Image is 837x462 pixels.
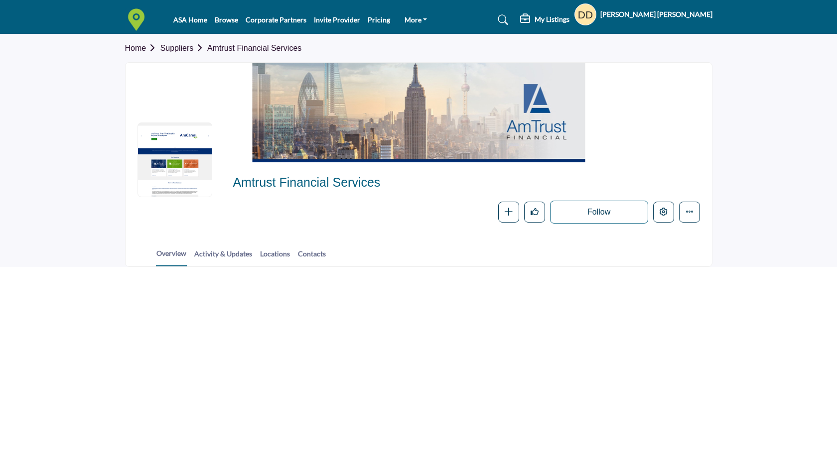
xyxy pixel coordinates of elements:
[398,13,434,27] a: More
[160,44,207,52] a: Suppliers
[679,202,700,223] button: More details
[600,9,712,19] h5: [PERSON_NAME] [PERSON_NAME]
[156,248,187,266] a: Overview
[653,202,674,223] button: Edit company
[488,12,515,28] a: Search
[535,15,569,24] h5: My Listings
[215,15,238,24] a: Browse
[314,15,360,24] a: Invite Provider
[574,3,596,25] button: Show hide supplier dropdown
[260,248,290,266] a: Locations
[368,15,390,24] a: Pricing
[207,44,301,52] a: Amtrust Financial Services
[297,248,326,266] a: Contacts
[550,201,648,224] button: Follow
[233,174,457,191] span: Amtrust Financial Services
[524,202,545,223] button: Like
[125,44,160,52] a: Home
[194,248,253,266] a: Activity & Updates
[173,15,207,24] a: ASA Home
[246,15,306,24] a: Corporate Partners
[125,8,152,31] img: site Logo
[520,14,569,26] div: My Listings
